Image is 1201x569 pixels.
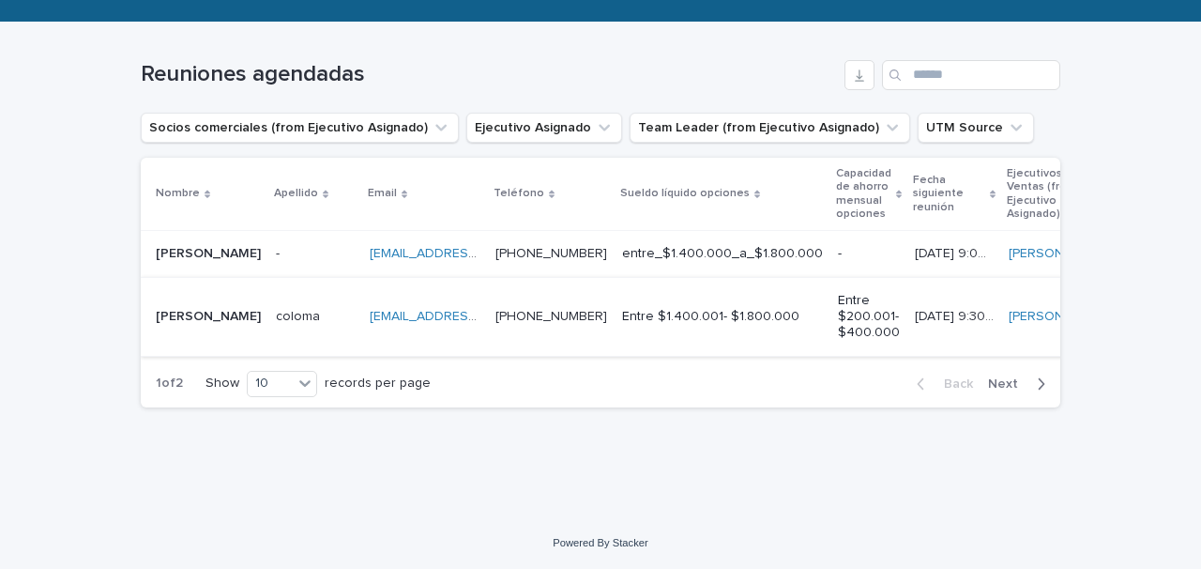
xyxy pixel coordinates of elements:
[141,361,198,407] p: 1 of 2
[156,305,265,325] p: [PERSON_NAME]
[274,183,318,204] p: Apellido
[988,377,1029,391] span: Next
[156,242,265,262] p: Rodrigo Alonso Bastias Urrutia
[882,60,1060,90] input: Search
[620,183,750,204] p: Sueldo líquido opciones
[276,305,324,325] p: coloma
[495,310,607,323] a: [PHONE_NUMBER]
[248,374,293,393] div: 10
[156,183,200,204] p: Nombre
[466,113,622,143] button: Ejecutivo Asignado
[494,183,544,204] p: Teléfono
[495,247,607,260] a: [PHONE_NUMBER]
[141,61,837,88] h1: Reuniones agendadas
[370,247,582,260] a: [EMAIL_ADDRESS][DOMAIN_NAME]
[918,113,1034,143] button: UTM Source
[838,246,900,262] p: -
[141,113,459,143] button: Socios comerciales (from Ejecutivo Asignado)
[368,183,397,204] p: Email
[370,310,582,323] a: [EMAIL_ADDRESS][DOMAIN_NAME]
[913,170,985,218] p: Fecha siguiente reunión
[1007,163,1111,225] p: Ejecutivos de Ventas (from Ejecutivo Asignado)
[838,293,900,340] p: Entre $200.001- $400.000
[981,376,1060,392] button: Next
[902,376,981,392] button: Back
[276,242,283,262] p: -
[915,242,997,262] p: 19/8/2025 9:00 PM
[205,376,239,392] p: Show
[915,305,997,325] p: 4/10/2024 9:30 AM
[836,163,891,225] p: Capacidad de ahorro mensual opciones
[622,246,823,262] p: entre_$1.400.000_a_$1.800.000
[325,376,431,392] p: records per page
[933,377,973,391] span: Back
[553,537,647,548] a: Powered By Stacker
[630,113,910,143] button: Team Leader (from Ejecutivo Asignado)
[622,309,823,325] p: Entre $1.400.001- $1.800.000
